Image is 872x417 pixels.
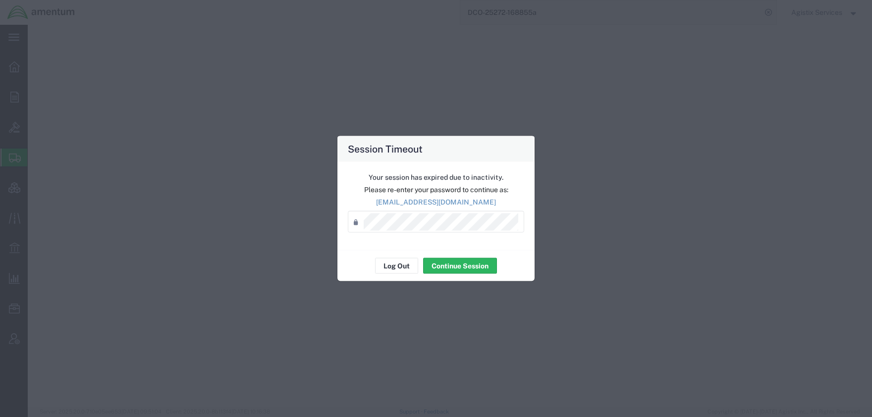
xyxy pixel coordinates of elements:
[348,197,524,208] p: [EMAIL_ADDRESS][DOMAIN_NAME]
[348,142,423,156] h4: Session Timeout
[348,185,524,195] p: Please re-enter your password to continue as:
[423,258,497,274] button: Continue Session
[348,172,524,183] p: Your session has expired due to inactivity.
[375,258,418,274] button: Log Out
